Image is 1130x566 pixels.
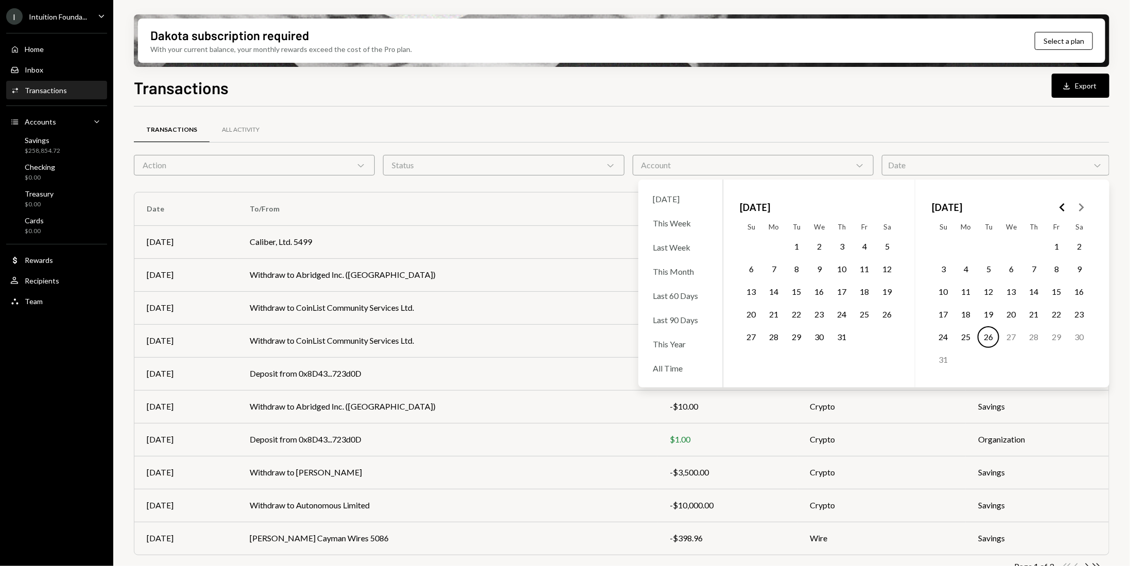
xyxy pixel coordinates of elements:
a: Transactions [6,81,107,99]
button: Sunday, August 24th, 2025 [932,326,954,348]
button: Sunday, July 6th, 2025 [740,258,762,280]
td: Crypto [797,423,966,456]
button: Friday, August 1st, 2025 [1046,236,1067,257]
table: August 2025 [932,219,1090,371]
div: -$3,500.00 [670,466,785,479]
button: Thursday, July 17th, 2025 [831,281,853,303]
a: Transactions [134,117,210,143]
button: Sunday, August 31st, 2025 [932,349,954,370]
div: Action [134,155,375,175]
th: Sunday [740,219,762,235]
button: Friday, July 18th, 2025 [854,281,875,303]
th: Thursday [830,219,853,235]
td: Withdraw to Abridged Inc. ([GEOGRAPHIC_DATA]) [237,258,658,291]
td: [PERSON_NAME] Cayman Wires 5086 [237,522,658,555]
div: -$10,000.00 [670,499,785,511]
button: Thursday, August 14th, 2025 [1023,281,1045,303]
div: All Activity [222,126,259,134]
th: Date [134,192,237,225]
th: To/From [237,192,658,225]
div: Transactions [146,126,197,134]
button: Sunday, July 27th, 2025 [740,326,762,348]
span: [DATE] [740,196,770,219]
a: Home [6,40,107,58]
button: Monday, July 21st, 2025 [763,304,785,325]
table: July 2025 [740,219,898,371]
th: Monday [762,219,785,235]
button: Friday, July 25th, 2025 [854,304,875,325]
th: Saturday [1068,219,1090,235]
button: Thursday, July 24th, 2025 [831,304,853,325]
div: Accounts [25,117,56,126]
div: Savings [25,136,60,145]
button: Wednesday, July 23rd, 2025 [808,304,830,325]
td: Crypto [797,489,966,522]
button: Thursday, August 28th, 2025 [1023,326,1045,348]
div: This Month [647,260,715,282]
button: Saturday, August 2nd, 2025 [1068,236,1090,257]
div: Treasury [25,189,54,198]
a: Rewards [6,251,107,269]
button: Wednesday, August 20th, 2025 [1000,304,1022,325]
button: Thursday, July 31st, 2025 [831,326,853,348]
button: Today, Tuesday, August 26th, 2025 [978,326,999,348]
a: Treasury$0.00 [6,186,107,211]
button: Saturday, July 5th, 2025 [876,236,898,257]
button: Saturday, August 9th, 2025 [1068,258,1090,280]
button: Saturday, July 26th, 2025 [876,304,898,325]
button: Thursday, August 7th, 2025 [1023,258,1045,280]
div: [DATE] [147,433,225,446]
a: Inbox [6,60,107,79]
button: Wednesday, July 9th, 2025 [808,258,830,280]
div: Status [383,155,624,175]
button: Saturday, July 12th, 2025 [876,258,898,280]
button: Wednesday, August 13th, 2025 [1000,281,1022,303]
div: -$398.96 [670,532,785,544]
div: Dakota subscription required [150,27,309,44]
td: Crypto [797,390,966,423]
a: Checking$0.00 [6,160,107,184]
td: Caliber, Ltd. 5499 [237,225,658,258]
button: Saturday, August 23rd, 2025 [1068,304,1090,325]
div: [DATE] [647,188,715,210]
button: Tuesday, July 22nd, 2025 [786,304,807,325]
th: Wednesday [1000,219,1022,235]
button: Monday, July 28th, 2025 [763,326,785,348]
button: Wednesday, July 30th, 2025 [808,326,830,348]
div: This Week [647,212,715,234]
div: [DATE] [147,400,225,413]
div: This Year [647,333,715,355]
td: Withdraw to Abridged Inc. ([GEOGRAPHIC_DATA]) [237,390,658,423]
th: Saturday [876,219,898,235]
button: Sunday, July 20th, 2025 [740,304,762,325]
button: Monday, August 11th, 2025 [955,281,977,303]
button: Tuesday, August 5th, 2025 [978,258,999,280]
td: Crypto [797,456,966,489]
button: Sunday, August 3rd, 2025 [932,258,954,280]
button: Tuesday, August 12th, 2025 [978,281,999,303]
button: Saturday, August 16th, 2025 [1068,281,1090,303]
td: Organization [966,423,1109,456]
div: [DATE] [147,269,225,281]
div: [DATE] [147,367,225,380]
td: Savings [966,390,1109,423]
button: Saturday, July 19th, 2025 [876,281,898,303]
button: Friday, July 11th, 2025 [854,258,875,280]
div: Last 90 Days [647,309,715,331]
button: Thursday, August 21st, 2025 [1023,304,1045,325]
td: Withdraw to CoinList Community Services Ltd. [237,291,658,324]
div: $0.00 [25,173,55,182]
button: Go to the Next Month [1072,198,1090,217]
div: $0.00 [25,227,44,236]
button: Monday, July 7th, 2025 [763,258,785,280]
a: All Activity [210,117,272,143]
div: I [6,8,23,25]
button: Export [1052,74,1109,98]
div: Home [25,45,44,54]
td: Withdraw to Autonomous Limited [237,489,658,522]
th: Sunday [932,219,954,235]
div: Last 60 Days [647,285,715,307]
td: Savings [966,522,1109,555]
button: Wednesday, August 27th, 2025 [1000,326,1022,348]
div: -$10.00 [670,400,785,413]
